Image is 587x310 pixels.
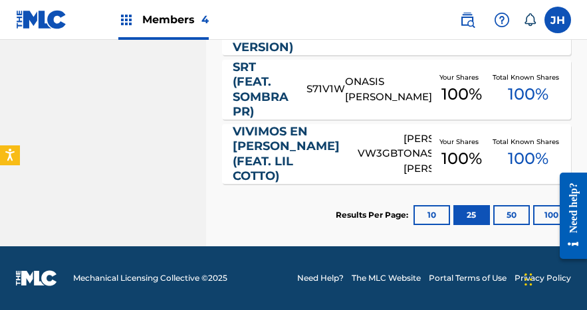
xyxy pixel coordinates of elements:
[459,12,475,28] img: search
[297,272,344,284] a: Need Help?
[429,272,507,284] a: Portal Terms of Use
[523,13,536,27] div: Notifications
[201,13,209,26] span: 4
[233,60,289,119] a: SRT (FEAT. SOMBRA PR)
[16,270,57,286] img: logo
[550,162,587,269] iframe: Resource Center
[16,10,67,29] img: MLC Logo
[441,147,482,171] span: 100 %
[515,272,571,284] a: Privacy Policy
[233,124,340,184] a: VIVIMOS EN [PERSON_NAME] (FEAT. LIL COTTO)
[441,82,482,106] span: 100 %
[493,205,530,225] button: 50
[336,209,411,221] p: Results Per Page:
[493,72,564,82] span: Total Known Shares
[345,74,431,104] div: ONASIS [PERSON_NAME]
[413,205,450,225] button: 10
[544,7,571,33] div: User Menu
[508,147,548,171] span: 100 %
[358,146,404,161] div: VW3GBT
[453,205,490,225] button: 25
[489,7,515,33] div: Help
[508,82,548,106] span: 100 %
[494,12,510,28] img: help
[118,12,134,28] img: Top Rightsholders
[493,137,564,147] span: Total Known Shares
[306,82,345,97] div: S71V1W
[439,137,484,147] span: Your Shares
[521,246,587,310] iframe: Chat Widget
[525,260,532,299] div: Drag
[142,12,209,27] span: Members
[439,72,484,82] span: Your Shares
[454,7,481,33] a: Public Search
[73,272,227,284] span: Mechanical Licensing Collective © 2025
[533,205,570,225] button: 100
[404,131,431,177] div: [PERSON_NAME] ONASIS [PERSON_NAME]
[352,272,421,284] a: The MLC Website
